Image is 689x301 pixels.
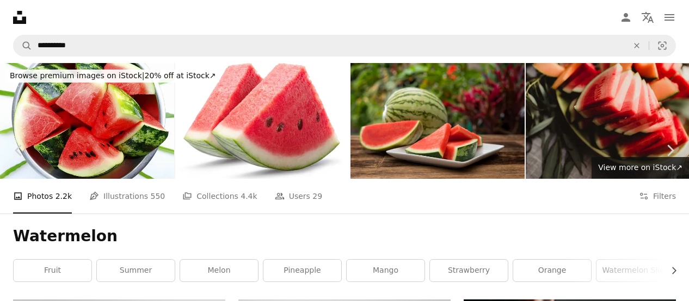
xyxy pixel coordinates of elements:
[97,260,175,281] a: summer
[182,179,257,214] a: Collections 4.4k
[513,260,591,281] a: orange
[180,260,258,281] a: melon
[10,71,144,80] span: Browse premium images on iStock |
[350,63,525,179] img: Watermelon Slice in the Summer
[14,260,91,281] a: fruit
[10,71,216,80] span: 20% off at iStock ↗
[615,7,637,28] a: Log in / Sign up
[263,260,341,281] a: pineapple
[241,190,257,202] span: 4.4k
[637,7,659,28] button: Language
[13,227,676,246] h1: Watermelon
[592,157,689,179] a: View more on iStock↗
[13,11,26,24] a: Home — Unsplash
[596,260,674,281] a: watermelon slice
[649,35,675,56] button: Visual search
[312,190,322,202] span: 29
[175,63,349,179] img: Watermelon triangle slices with seeds isolated on white background. Clipping path.
[659,7,680,28] button: Menu
[664,260,676,281] button: scroll list to the right
[89,179,165,214] a: Illustrations 550
[275,179,323,214] a: Users 29
[639,179,676,214] button: Filters
[430,260,508,281] a: strawberry
[625,35,649,56] button: Clear
[347,260,425,281] a: mango
[151,190,165,202] span: 550
[598,163,682,172] span: View more on iStock ↗
[13,35,676,57] form: Find visuals sitewide
[651,98,689,203] a: Next
[14,35,32,56] button: Search Unsplash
